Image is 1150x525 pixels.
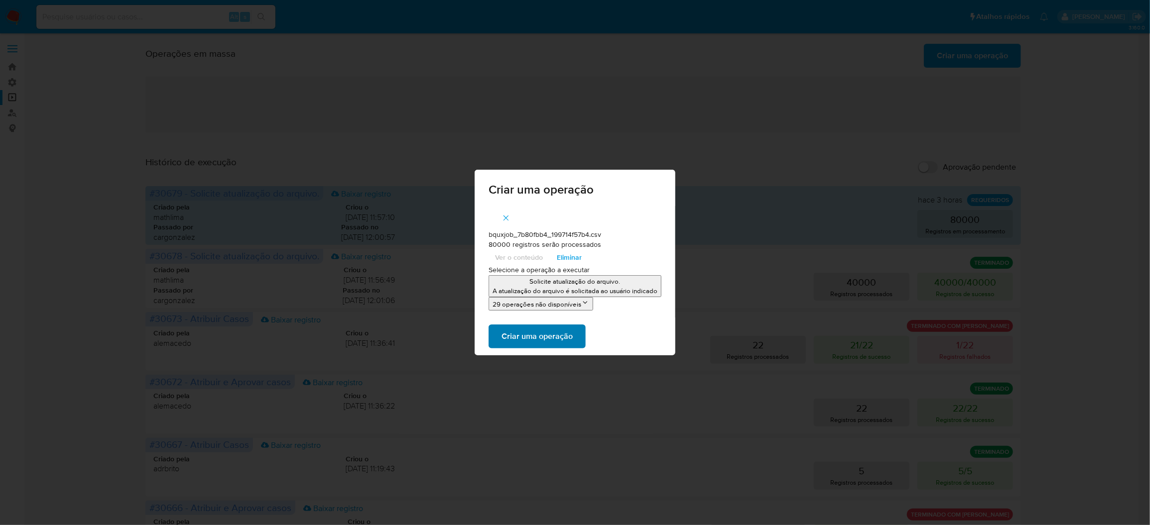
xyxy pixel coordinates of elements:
[489,240,661,250] p: 80000 registros serão processados
[502,325,573,347] span: Criar uma operação
[493,286,657,296] p: A atualização do arquivo é solicitada ao usuário indicado
[550,249,589,265] button: Eliminar
[489,230,661,240] p: bquxjob_7b80fbb4_199714f57b4.csv
[493,277,657,286] p: Solicite atualização do arquivo.
[489,324,586,348] button: Criar uma operação
[489,297,593,311] button: 29 operações não disponíveis
[489,275,661,297] button: Solicite atualização do arquivo.A atualização do arquivo é solicitada ao usuário indicado
[489,184,661,196] span: Criar uma operação
[557,250,582,264] span: Eliminar
[489,265,661,275] p: Selecione a operação a executar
